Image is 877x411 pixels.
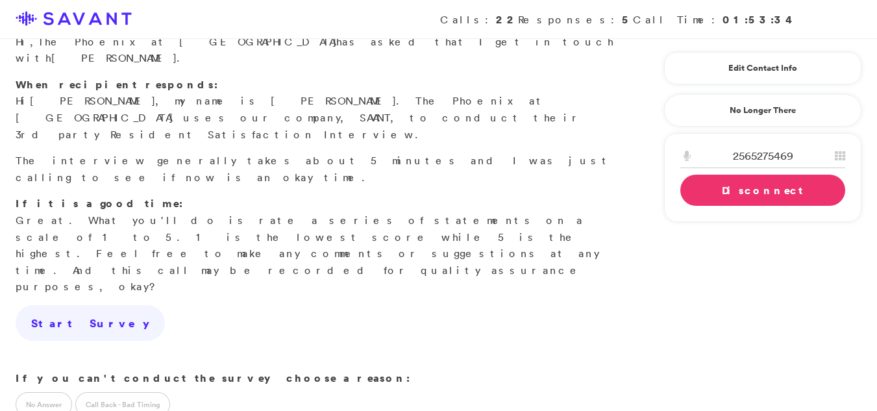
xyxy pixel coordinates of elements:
span: The Phoenix at [GEOGRAPHIC_DATA] [38,35,336,48]
a: No Longer There [664,94,861,127]
strong: 22 [496,12,518,27]
p: Hi, has asked that I get in touch with . [16,17,615,67]
p: Hi , my name is [PERSON_NAME]. The Phoenix at [GEOGRAPHIC_DATA] uses our company, SAVANT, to cond... [16,77,615,143]
span: [PERSON_NAME] [51,51,177,64]
strong: If it is a good time: [16,196,183,210]
strong: 01:53:34 [723,12,797,27]
strong: When recipient responds: [16,77,218,92]
a: Start Survey [16,305,165,342]
strong: 5 [622,12,633,27]
a: Edit Contact Info [680,58,845,79]
p: Great. What you'll do is rate a series of statements on a scale of 1 to 5. 1 is the lowest score ... [16,195,615,295]
p: The interview generally takes about 5 minutes and I was just calling to see if now is an okay time. [16,153,615,186]
a: Disconnect [680,175,845,206]
span: [PERSON_NAME] [30,94,155,107]
strong: If you can't conduct the survey choose a reason: [16,371,410,385]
